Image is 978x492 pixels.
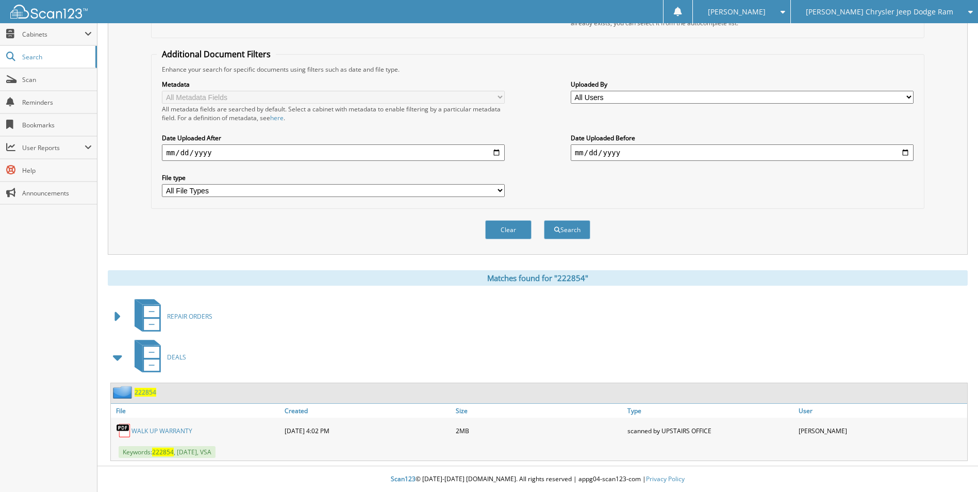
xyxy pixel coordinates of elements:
div: 2MB [453,420,624,441]
span: Search [22,53,90,61]
a: Privacy Policy [646,474,685,483]
img: scan123-logo-white.svg [10,5,88,19]
a: 222854 [135,388,156,397]
img: PDF.png [116,423,131,438]
div: Enhance your search for specific documents using filters such as date and file type. [157,65,918,74]
a: here [270,113,284,122]
a: DEALS [128,337,186,378]
span: Announcements [22,189,92,198]
a: Type [625,404,796,418]
span: Keywords: , [DATE], VSA [119,446,216,458]
input: start [162,144,505,161]
label: Uploaded By [571,80,914,89]
span: Scan123 [391,474,416,483]
img: folder2.png [113,386,135,399]
span: Reminders [22,98,92,107]
div: Matches found for "222854" [108,270,968,286]
div: © [DATE]-[DATE] [DOMAIN_NAME]. All rights reserved | appg04-scan123-com | [97,467,978,492]
div: All metadata fields are searched by default. Select a cabinet with metadata to enable filtering b... [162,105,505,122]
label: File type [162,173,505,182]
a: File [111,404,282,418]
span: User Reports [22,143,85,152]
span: [PERSON_NAME] Chrysler Jeep Dodge Ram [806,9,953,15]
span: Bookmarks [22,121,92,129]
a: Size [453,404,624,418]
label: Date Uploaded After [162,134,505,142]
span: Help [22,166,92,175]
a: REPAIR ORDERS [128,296,212,337]
input: end [571,144,914,161]
button: Clear [485,220,532,239]
div: [DATE] 4:02 PM [282,420,453,441]
span: [PERSON_NAME] [708,9,766,15]
label: Metadata [162,80,505,89]
div: scanned by UPSTAIRS OFFICE [625,420,796,441]
span: Scan [22,75,92,84]
span: Cabinets [22,30,85,39]
button: Search [544,220,590,239]
span: REPAIR ORDERS [167,312,212,321]
a: WALK UP WARRANTY [131,427,192,435]
legend: Additional Document Filters [157,48,276,60]
span: 222854 [152,448,174,456]
iframe: Chat Widget [926,442,978,492]
div: [PERSON_NAME] [796,420,967,441]
a: Created [282,404,453,418]
a: User [796,404,967,418]
label: Date Uploaded Before [571,134,914,142]
span: DEALS [167,353,186,362]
